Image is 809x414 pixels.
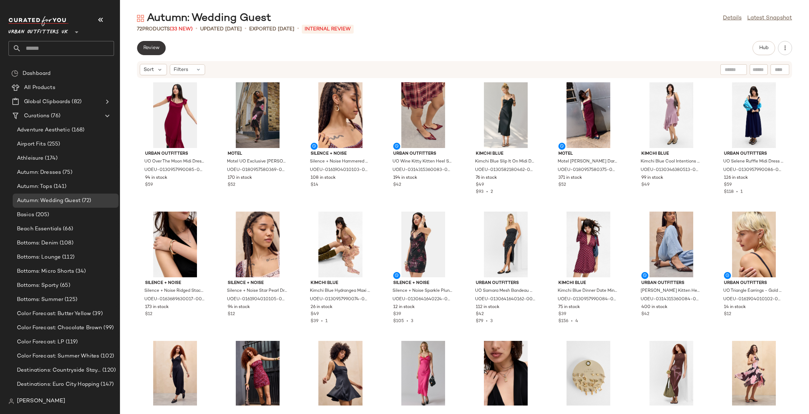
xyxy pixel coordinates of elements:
[227,159,287,165] span: Motel UO Exclusive [PERSON_NAME] Dress - [PERSON_NAME] L at Urban Outfitters
[144,159,204,165] span: UO Over The Moon Midi Dress - Red S at Urban Outfitters
[641,304,667,310] span: 400 in stock
[305,341,376,407] img: 0130346380494_001_a2
[483,319,490,324] span: •
[102,324,114,332] span: (99)
[17,380,99,389] span: Destinations: Euro City Hopping
[137,11,271,25] div: Autumn: Wedding Guest
[553,212,624,277] img: 0130957990084_060_a2
[641,288,701,294] span: [PERSON_NAME] Kitten Heel Shoes - Brown UK 4 at Urban Outfitters
[311,304,332,310] span: 26 in stock
[310,159,370,165] span: Silence + Noise Hammered Moon Earrings - Gold at Urban Outfitters
[747,14,792,23] a: Latest Snapshot
[46,140,60,148] span: (255)
[718,82,790,148] img: 0130957990086_041_a2
[476,190,484,194] span: $93
[143,45,160,51] span: Review
[476,151,536,157] span: Kimchi Blue
[558,175,582,181] span: 371 in stock
[11,70,18,77] img: svg%3e
[74,267,86,276] span: (34)
[99,380,114,389] span: (147)
[733,190,741,194] span: •
[470,82,541,148] img: 0130582180462_001_a2
[310,288,370,294] span: Kimchi Blue Hydrangea Maxi Dress - Pink S at Urban Outfitters
[61,253,74,261] span: (112)
[91,310,103,318] span: (39)
[52,183,67,191] span: (141)
[558,280,618,286] span: Kimchi Blue
[558,159,618,165] span: Motel [PERSON_NAME] Darsih Spot Maxi Dress - Red 2XL at Urban Outfitters
[476,175,497,181] span: 76 in stock
[70,98,82,106] span: (82)
[484,190,491,194] span: •
[558,304,580,310] span: 75 in stock
[17,253,61,261] span: Bottoms: Lounge
[393,151,453,157] span: Urban Outfitters
[17,282,59,290] span: Bottoms: Sporty
[17,126,70,134] span: Adventure Aesthetic
[724,304,746,310] span: 14 in stock
[388,212,459,277] img: 0130641640224_000_a2
[724,190,733,194] span: $118
[393,311,401,318] span: $39
[17,154,43,162] span: Athleisure
[17,197,80,205] span: Autumn: Wedding Guest
[491,190,493,194] span: 2
[228,311,235,318] span: $12
[227,296,287,303] span: UOEU-0161904010105-000-070
[641,296,701,303] span: UOEU-0314315360084-000-020
[222,341,293,407] img: 0130477790043_060_a2
[305,82,376,148] img: 0161904010103_070_m
[741,190,743,194] span: 1
[392,167,453,173] span: UOEU-0314315360083-000-061
[753,41,775,55] button: Hub
[636,82,707,148] img: 0130346380513_054_a2
[393,182,401,188] span: $42
[144,296,204,303] span: UOEU-0163689630017-000-070
[558,311,566,318] span: $39
[641,159,701,165] span: Kimchi Blue Cool Intentions Midi Dress - Mauve L at Urban Outfitters
[17,211,34,219] span: Basics
[393,304,415,310] span: 12 in stock
[139,82,211,148] img: 0130957990085_060_a2
[392,296,453,303] span: UOEU-0130641640224-000-000
[636,341,707,407] img: 0180957580304_020_a2
[228,182,235,188] span: $52
[8,16,68,26] img: cfy_white_logo.C9jOOHJF.svg
[17,267,74,276] span: Bottoms: Micro Shorts
[476,304,499,310] span: 112 in stock
[144,167,204,173] span: UOEU-0130957990085-000-060
[61,168,72,177] span: (75)
[63,296,77,304] span: (125)
[476,280,536,286] span: Urban Outfitters
[641,151,701,157] span: Kimchi Blue
[404,319,411,324] span: •
[145,151,205,157] span: Urban Outfitters
[139,212,211,277] img: 0163689630017_070_m
[17,324,102,332] span: Color Forecast: Chocolate Brown
[145,311,152,318] span: $12
[325,319,328,324] span: 1
[227,167,287,173] span: UOEU-0180957580369-000-020
[200,25,242,33] p: updated [DATE]
[558,167,618,173] span: UOEU-0180957580375-000-060
[49,112,60,120] span: (76)
[724,311,731,318] span: $12
[475,296,535,303] span: UOEU-0130641640162-000-009
[718,341,790,407] img: 0130346380482_009_b
[723,14,742,23] a: Details
[392,288,453,294] span: Silence + Noise Sparkle Plunge Halter Dress 2XS at Urban Outfitters
[311,175,336,181] span: 108 in stock
[724,182,732,188] span: $59
[245,25,246,33] span: •
[137,15,144,22] img: svg%3e
[8,24,68,37] span: Urban Outfitters UK
[575,319,578,324] span: 4
[17,397,65,406] span: [PERSON_NAME]
[723,159,783,165] span: UO Selene Ruffle Midi Dress - Navy S at Urban Outfitters
[718,212,790,277] img: 0161904010102_070_m
[558,319,568,324] span: $156
[222,82,293,148] img: 0180957580369_020_a2
[137,25,193,33] div: Products
[724,151,784,157] span: Urban Outfitters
